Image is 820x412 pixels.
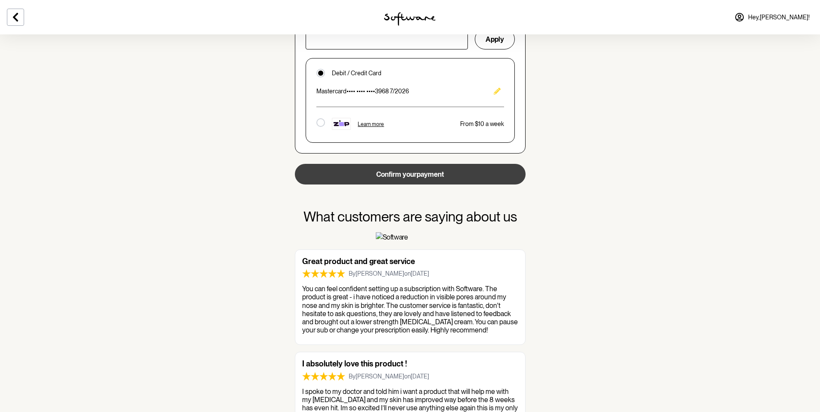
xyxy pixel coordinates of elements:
[376,232,445,243] img: Software
[302,285,518,334] p: You can feel confident setting up a subscription with Software. The product is great - i have not...
[729,7,815,28] a: Hey,[PERSON_NAME]!
[332,118,351,130] img: footer-tile-new.png
[748,14,810,21] span: Hey, [PERSON_NAME] !
[311,269,319,278] img: Review star
[316,88,409,95] p: •••• •••• •••• 3968 7/2026
[460,120,504,128] p: From $10 a week
[490,84,504,98] button: Edit
[337,269,345,278] img: Review star
[302,257,518,266] h6: Great product and great service
[302,372,311,381] img: Review star
[328,372,337,381] img: Review star
[358,121,384,127] span: Learn more
[332,70,381,77] p: Debit / Credit Card
[311,372,319,381] img: Review star
[349,373,429,380] span: By [PERSON_NAME] on [DATE]
[319,269,328,278] img: Review star
[328,269,337,278] img: Review star
[384,12,436,26] img: software logo
[295,249,526,345] a: Great product and great serviceReview starReview starReview starReview starReview starBy[PERSON_N...
[349,270,429,277] span: By [PERSON_NAME] on [DATE]
[303,209,517,225] h3: What customers are saying about us
[302,359,518,369] h6: I absolutely love this product !
[302,269,311,278] img: Review star
[337,372,345,381] img: Review star
[295,164,526,184] button: Confirm yourpayment
[316,88,347,95] span: mastercard
[319,372,328,381] img: Review star
[475,29,515,49] button: Apply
